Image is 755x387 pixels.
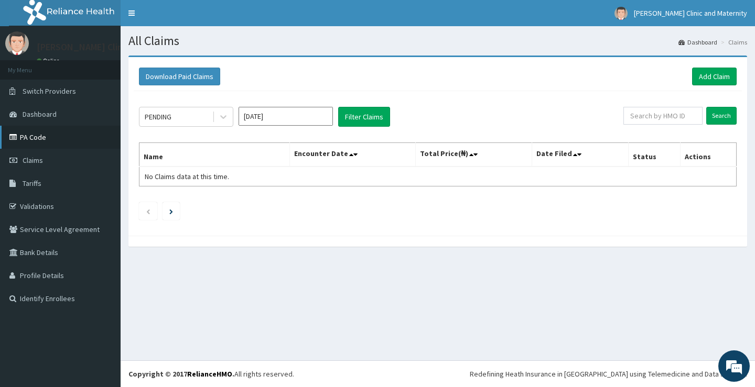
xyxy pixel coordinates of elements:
span: Dashboard [23,109,57,119]
a: Dashboard [678,38,717,47]
input: Search [706,107,737,125]
input: Search by HMO ID [623,107,703,125]
h1: All Claims [128,34,747,48]
span: Claims [23,156,43,165]
th: Date Filed [532,143,628,167]
span: No Claims data at this time. [145,172,229,181]
a: RelianceHMO [187,369,232,379]
div: PENDING [145,112,171,122]
input: Select Month and Year [239,107,333,126]
span: Switch Providers [23,86,76,96]
span: [PERSON_NAME] Clinic and Maternity [634,8,747,18]
img: d_794563401_company_1708531726252_794563401 [19,52,42,79]
span: Tariffs [23,179,41,188]
div: Redefining Heath Insurance in [GEOGRAPHIC_DATA] using Telemedicine and Data Science! [470,369,747,379]
span: We're online! [61,123,145,228]
a: Next page [169,206,173,216]
div: Minimize live chat window [172,5,197,30]
button: Filter Claims [338,107,390,127]
th: Actions [680,143,736,167]
th: Name [139,143,290,167]
img: User Image [614,7,628,20]
button: Download Paid Claims [139,68,220,85]
textarea: Type your message and hit 'Enter' [5,268,200,304]
a: Previous page [146,206,150,216]
th: Status [628,143,680,167]
th: Encounter Date [289,143,415,167]
img: User Image [5,31,29,55]
p: [PERSON_NAME] Clinic and Maternity [37,42,189,52]
a: Online [37,57,62,64]
div: Chat with us now [55,59,176,72]
th: Total Price(₦) [415,143,532,167]
a: Add Claim [692,68,737,85]
li: Claims [718,38,747,47]
footer: All rights reserved. [121,360,755,387]
strong: Copyright © 2017 . [128,369,234,379]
